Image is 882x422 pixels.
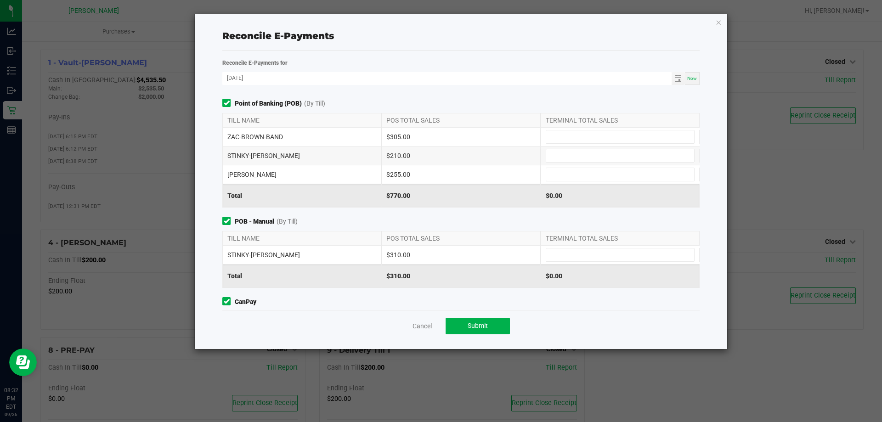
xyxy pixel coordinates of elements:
div: TILL NAME [222,231,381,245]
div: $770.00 [381,184,540,207]
form-toggle: Include in reconciliation [222,297,235,307]
div: $305.00 [381,128,540,146]
div: Reconcile E-Payments [222,29,700,43]
span: Submit [468,322,488,329]
button: Submit [446,318,510,334]
div: TERMINAL TOTAL SALES [541,231,700,245]
div: POS TOTAL SALES [381,231,540,245]
div: TILL NAME [222,113,381,127]
div: $210.00 [381,146,540,165]
div: $0.00 [541,184,700,207]
iframe: Resource center [9,349,37,376]
div: $310.00 [381,246,540,264]
div: POS TOTAL SALES [381,113,540,127]
span: (By Till) [304,99,325,108]
form-toggle: Include in reconciliation [222,99,235,108]
div: Total [222,264,381,287]
strong: CanPay [235,297,256,307]
div: $255.00 [381,165,540,184]
div: Total [222,184,381,207]
strong: POB - Manual [235,217,274,226]
div: STINKY-[PERSON_NAME] [222,246,381,264]
div: [PERSON_NAME] [222,165,381,184]
form-toggle: Include in reconciliation [222,217,235,226]
a: Cancel [413,321,432,331]
strong: Reconcile E-Payments for [222,60,288,66]
div: $310.00 [381,264,540,287]
input: Date [222,72,672,84]
div: STINKY-[PERSON_NAME] [222,146,381,165]
span: (By Till) [277,217,298,226]
strong: Point of Banking (POB) [235,99,302,108]
span: Now [687,76,697,81]
span: Toggle calendar [672,72,685,85]
div: ZAC-BROWN-BAND [222,128,381,146]
div: $0.00 [541,264,700,287]
div: TERMINAL TOTAL SALES [541,113,700,127]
